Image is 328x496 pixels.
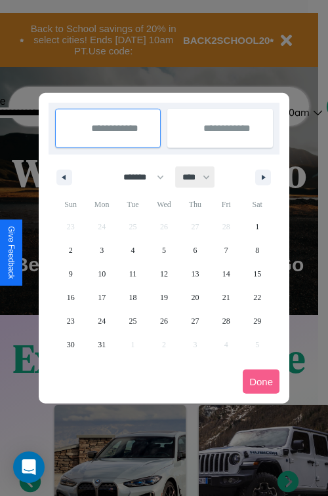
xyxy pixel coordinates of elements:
[55,262,86,286] button: 9
[86,238,117,262] button: 3
[180,286,211,309] button: 20
[98,262,106,286] span: 10
[86,309,117,333] button: 24
[222,286,230,309] span: 21
[160,262,168,286] span: 12
[224,238,228,262] span: 7
[67,309,75,333] span: 23
[129,309,137,333] span: 25
[86,333,117,356] button: 31
[55,333,86,356] button: 30
[211,194,241,215] span: Fri
[180,194,211,215] span: Thu
[55,194,86,215] span: Sun
[180,309,211,333] button: 27
[191,309,199,333] span: 27
[55,286,86,309] button: 16
[129,262,137,286] span: 11
[222,309,230,333] span: 28
[242,262,273,286] button: 15
[86,262,117,286] button: 10
[148,286,179,309] button: 19
[160,286,168,309] span: 19
[13,451,45,483] div: Open Intercom Messenger
[180,262,211,286] button: 13
[69,262,73,286] span: 9
[242,215,273,238] button: 1
[255,215,259,238] span: 1
[211,309,241,333] button: 28
[98,286,106,309] span: 17
[86,194,117,215] span: Mon
[148,194,179,215] span: Wed
[242,194,273,215] span: Sat
[180,238,211,262] button: 6
[98,309,106,333] span: 24
[67,286,75,309] span: 16
[148,309,179,333] button: 26
[242,238,273,262] button: 8
[117,194,148,215] span: Tue
[193,238,197,262] span: 6
[191,262,199,286] span: 13
[243,370,279,394] button: Done
[162,238,166,262] span: 5
[253,309,261,333] span: 29
[98,333,106,356] span: 31
[253,262,261,286] span: 15
[55,238,86,262] button: 2
[255,238,259,262] span: 8
[253,286,261,309] span: 22
[55,309,86,333] button: 23
[148,238,179,262] button: 5
[117,286,148,309] button: 18
[211,238,241,262] button: 7
[242,309,273,333] button: 29
[131,238,135,262] span: 4
[7,226,16,279] div: Give Feedback
[117,238,148,262] button: 4
[211,286,241,309] button: 21
[67,333,75,356] span: 30
[100,238,104,262] span: 3
[86,286,117,309] button: 17
[148,262,179,286] button: 12
[191,286,199,309] span: 20
[69,238,73,262] span: 2
[211,262,241,286] button: 14
[160,309,168,333] span: 26
[117,309,148,333] button: 25
[242,286,273,309] button: 22
[129,286,137,309] span: 18
[222,262,230,286] span: 14
[117,262,148,286] button: 11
